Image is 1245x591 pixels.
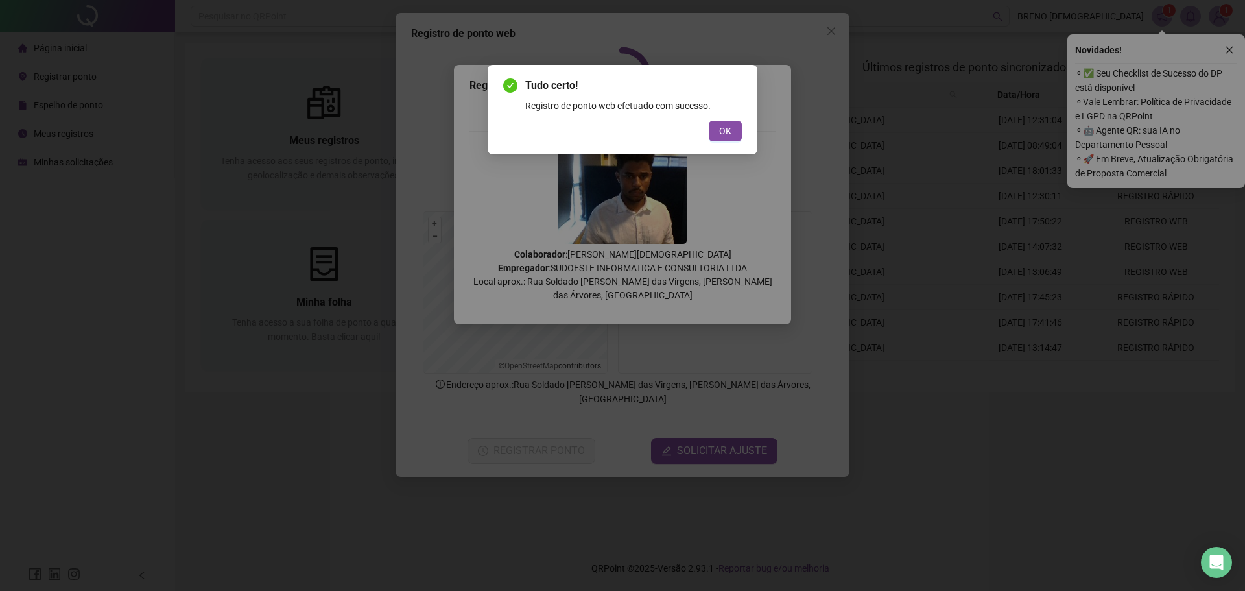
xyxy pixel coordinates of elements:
span: Tudo certo! [525,78,742,93]
span: check-circle [503,78,517,93]
span: OK [719,124,731,138]
button: OK [709,121,742,141]
div: Registro de ponto web efetuado com sucesso. [525,99,742,113]
div: Open Intercom Messenger [1201,547,1232,578]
